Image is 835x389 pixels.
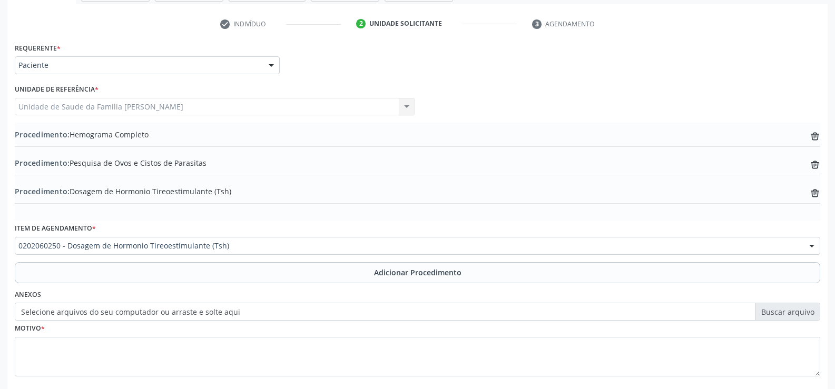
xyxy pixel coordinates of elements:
span: Hemograma Completo [15,129,149,140]
label: Motivo [15,321,45,337]
label: Anexos [15,287,41,303]
span: Procedimento: [15,186,70,196]
div: 2 [356,19,366,28]
span: Procedimento: [15,158,70,168]
label: Item de agendamento [15,221,96,237]
div: Unidade solicitante [369,19,442,28]
span: Dosagem de Hormonio Tireoestimulante (Tsh) [15,186,231,197]
span: 0202060250 - Dosagem de Hormonio Tireoestimulante (Tsh) [18,241,799,251]
button: Adicionar Procedimento [15,262,820,283]
span: Pesquisa de Ovos e Cistos de Parasitas [15,157,207,168]
span: Procedimento: [15,129,70,139]
span: Paciente [18,60,258,71]
label: Unidade de referência [15,82,99,98]
span: Adicionar Procedimento [374,267,461,278]
label: Requerente [15,40,61,56]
